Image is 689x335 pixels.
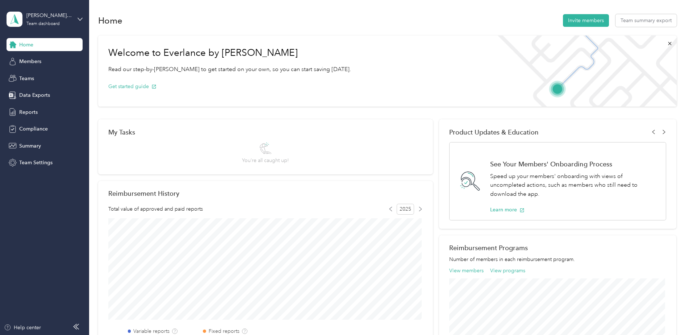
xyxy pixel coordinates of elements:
[449,256,666,263] p: Number of members in each reimbursement program.
[108,205,203,213] span: Total value of approved and paid reports
[19,125,48,133] span: Compliance
[490,160,658,168] h1: See Your Members' Onboarding Process
[490,36,676,107] img: Welcome to everlance
[19,75,34,82] span: Teams
[490,172,658,199] p: Speed up your members' onboarding with views of uncompleted actions, such as members who still ne...
[449,267,484,274] button: View members
[108,83,156,90] button: Get started guide
[108,190,179,197] h2: Reimbursement History
[19,41,33,49] span: Home
[19,58,41,65] span: Members
[490,206,525,214] button: Learn more
[209,327,239,335] label: Fixed reports
[19,108,38,116] span: Reports
[242,157,289,164] span: You’re all caught up!
[108,128,423,136] div: My Tasks
[490,267,525,274] button: View programs
[4,324,41,331] button: Help center
[98,17,122,24] h1: Home
[615,14,677,27] button: Team summary export
[449,128,539,136] span: Product Updates & Education
[449,244,666,252] h2: Reimbursement Programs
[19,142,41,150] span: Summary
[26,22,60,26] div: Team dashboard
[108,65,351,74] p: Read our step-by-[PERSON_NAME] to get started on your own, so you can start saving [DATE].
[648,294,689,335] iframe: Everlance-gr Chat Button Frame
[108,47,351,59] h1: Welcome to Everlance by [PERSON_NAME]
[26,12,72,19] div: [PERSON_NAME][EMAIL_ADDRESS][PERSON_NAME][DOMAIN_NAME]
[563,14,609,27] button: Invite members
[133,327,170,335] label: Variable reports
[397,204,414,215] span: 2025
[19,91,50,99] span: Data Exports
[19,159,53,166] span: Team Settings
